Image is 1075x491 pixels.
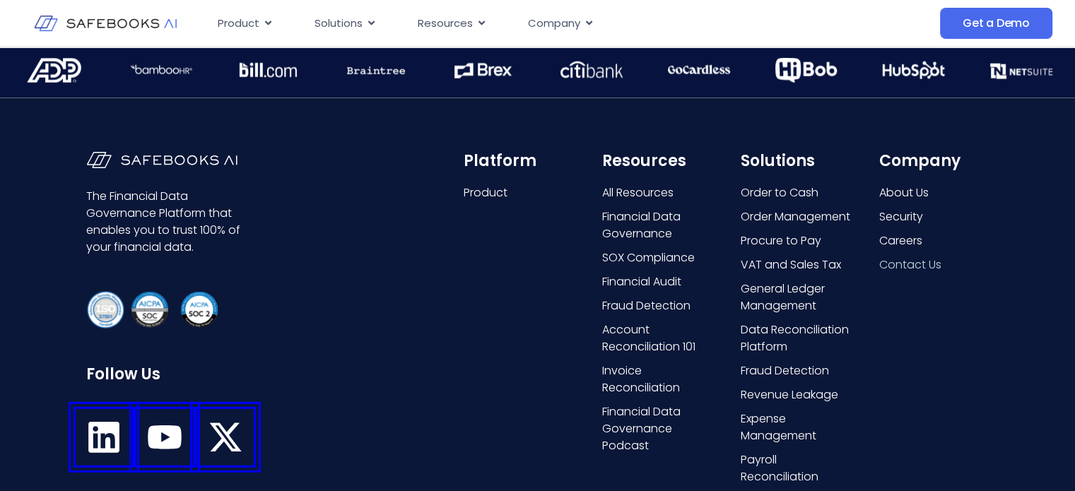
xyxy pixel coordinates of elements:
span: Get a Demo [963,16,1030,30]
h6: Follow Us [86,365,254,384]
a: Revenue Leakage [740,386,850,403]
span: Revenue Leakage [740,386,838,403]
span: Resources [418,16,473,32]
a: Product [464,184,574,201]
a: Financial Audit [602,273,712,290]
img: Financial Data Governance 10 [345,58,407,83]
div: 5 of 21 [430,58,537,87]
nav: Menu [206,10,818,37]
div: Menu Toggle [206,10,818,37]
span: Security [879,208,922,225]
div: 4 of 21 [322,58,430,87]
a: Data Reconciliation Platform [740,321,850,355]
a: Contact Us [879,256,989,273]
img: Financial Data Governance 14 [775,58,838,83]
h6: Resources [602,152,712,170]
span: VAT and Sales Tax [740,256,840,273]
span: Product [464,184,507,201]
a: About Us [879,184,989,201]
span: Fraud Detection [740,362,828,379]
a: Financial Data Governance [602,208,712,242]
span: Contact Us [879,256,941,273]
span: Order to Cash [740,184,818,201]
a: Procure to Pay [740,232,850,249]
img: Financial Data Governance 13 [668,58,730,83]
a: Order Management [740,208,850,225]
h6: Company [879,152,989,170]
div: 7 of 21 [645,58,753,87]
p: The Financial Data Governance Platform that enables you to trust 100% of your financial data. [86,188,254,256]
img: Financial Data Governance 7 [23,58,85,83]
img: Financial Data Governance 8 [130,58,192,83]
a: Invoice Reconciliation [602,362,712,396]
h6: Platform [464,152,574,170]
img: Financial Data Governance 12 [560,58,623,83]
a: Order to Cash [740,184,850,201]
a: Expense Management [740,410,850,444]
a: Get a Demo [940,8,1052,39]
div: 9 of 21 [860,61,968,83]
span: All Resources [602,184,674,201]
img: Financial Data Governance 15 [882,61,945,79]
a: Security [879,208,989,225]
a: Fraud Detection [740,362,850,379]
span: Fraud Detection [602,297,691,314]
div: 3 of 21 [215,58,322,87]
span: Financial Audit [602,273,681,290]
a: Fraud Detection [602,297,712,314]
a: Account Reconciliation 101 [602,321,712,355]
a: All Resources [602,184,712,201]
a: Payroll Reconciliation [740,451,850,485]
span: Company [528,16,580,32]
img: Financial Data Governance 9 [237,58,300,83]
a: VAT and Sales Tax [740,256,850,273]
span: Product [218,16,259,32]
span: Procure to Pay [740,232,821,249]
img: Financial Data Governance 11 [452,58,515,83]
a: Careers [879,232,989,249]
a: SOX Compliance [602,249,712,266]
a: Financial Data Governance Podcast [602,403,712,454]
div: 6 of 21 [537,58,645,87]
img: Financial Data Governance 16 [990,58,1052,83]
a: General Ledger Management [740,280,850,314]
div: 2 of 21 [107,58,215,87]
div: 8 of 21 [753,58,860,87]
h6: Solutions [740,152,850,170]
div: 10 of 21 [968,58,1075,87]
span: Careers [879,232,922,249]
span: SOX Compliance [602,249,695,266]
span: Solutions [315,16,363,32]
span: About Us [879,184,928,201]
